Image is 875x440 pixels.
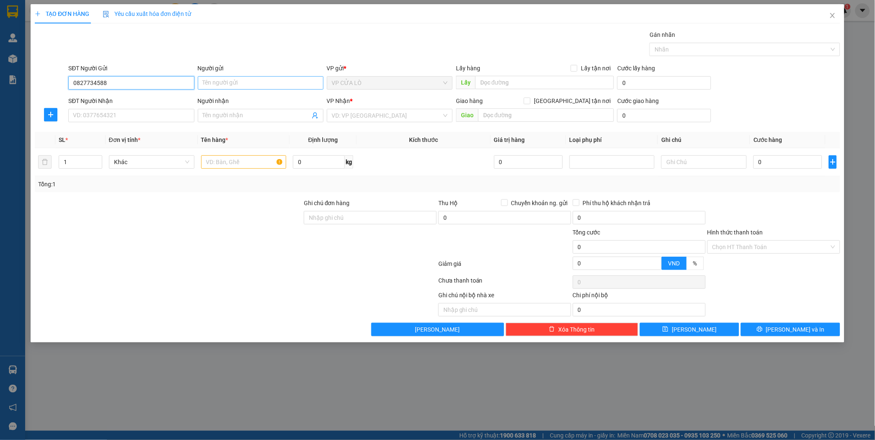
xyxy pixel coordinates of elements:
[617,98,659,104] label: Cước giao hàng
[549,326,555,333] span: delete
[409,136,438,143] span: Kích thước
[438,303,571,316] input: Nhập ghi chú
[35,11,41,17] span: plus
[829,12,836,19] span: close
[617,109,711,122] input: Cước giao hàng
[201,155,287,169] input: VD: Bàn, Ghế
[661,155,747,169] input: Ghi Chú
[103,10,191,17] span: Yêu cầu xuất hóa đơn điện tử
[103,11,109,18] img: icon
[663,326,668,333] span: save
[456,65,480,72] span: Lấy hàng
[478,108,614,122] input: Dọc đường
[308,136,338,143] span: Định lượng
[38,155,52,169] button: delete
[312,112,318,119] span: user-add
[658,132,750,148] th: Ghi chú
[456,98,483,104] span: Giao hàng
[566,132,658,148] th: Loại phụ phí
[68,96,194,105] div: SĐT Người Nhận
[821,4,844,28] button: Close
[693,260,697,267] span: %
[668,260,680,267] span: VND
[757,326,763,333] span: printer
[437,259,572,274] div: Giảm giá
[494,155,563,169] input: 0
[617,65,655,72] label: Cước lấy hàng
[672,325,717,334] span: [PERSON_NAME]
[109,136,140,143] span: Đơn vị tính
[38,180,338,189] div: Tổng: 1
[198,96,324,105] div: Người nhận
[577,64,614,73] span: Lấy tận nơi
[456,108,478,122] span: Giao
[198,64,324,73] div: Người gửi
[753,136,782,143] span: Cước hàng
[59,136,65,143] span: SL
[508,198,571,208] span: Chuyển khoản ng. gửi
[13,36,75,64] span: [GEOGRAPHIC_DATA], [GEOGRAPHIC_DATA] ↔ [GEOGRAPHIC_DATA]
[332,77,448,89] span: VP CỬA LÒ
[558,325,595,334] span: Xóa Thông tin
[114,156,189,168] span: Khác
[415,325,460,334] span: [PERSON_NAME]
[4,45,11,87] img: logo
[640,323,739,336] button: save[PERSON_NAME]
[371,323,504,336] button: [PERSON_NAME]
[438,291,571,303] div: Ghi chú nội bộ nhà xe
[531,96,614,105] span: [GEOGRAPHIC_DATA] tận nơi
[35,10,89,17] span: TẠO ĐƠN HÀNG
[327,64,453,73] div: VP gửi
[304,211,437,224] input: Ghi chú đơn hàng
[438,200,458,206] span: Thu Hộ
[506,323,639,336] button: deleteXóa Thông tin
[201,136,228,143] span: Tên hàng
[44,108,57,121] button: plus
[304,200,350,206] label: Ghi chú đơn hàng
[456,76,475,89] span: Lấy
[494,136,525,143] span: Giá trị hàng
[13,7,74,34] strong: CHUYỂN PHÁT NHANH AN PHÚ QUÝ
[741,323,840,336] button: printer[PERSON_NAME] và In
[44,111,57,118] span: plus
[327,98,350,104] span: VP Nhận
[766,325,825,334] span: [PERSON_NAME] và In
[707,229,763,236] label: Hình thức thanh toán
[650,31,675,38] label: Gán nhãn
[829,155,837,169] button: plus
[573,229,601,236] span: Tổng cước
[345,155,353,169] span: kg
[617,76,711,90] input: Cước lấy hàng
[437,276,572,291] div: Chưa thanh toán
[829,159,836,165] span: plus
[573,291,706,303] div: Chi phí nội bộ
[68,64,194,73] div: SĐT Người Gửi
[580,198,654,208] span: Phí thu hộ khách nhận trả
[475,76,614,89] input: Dọc đường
